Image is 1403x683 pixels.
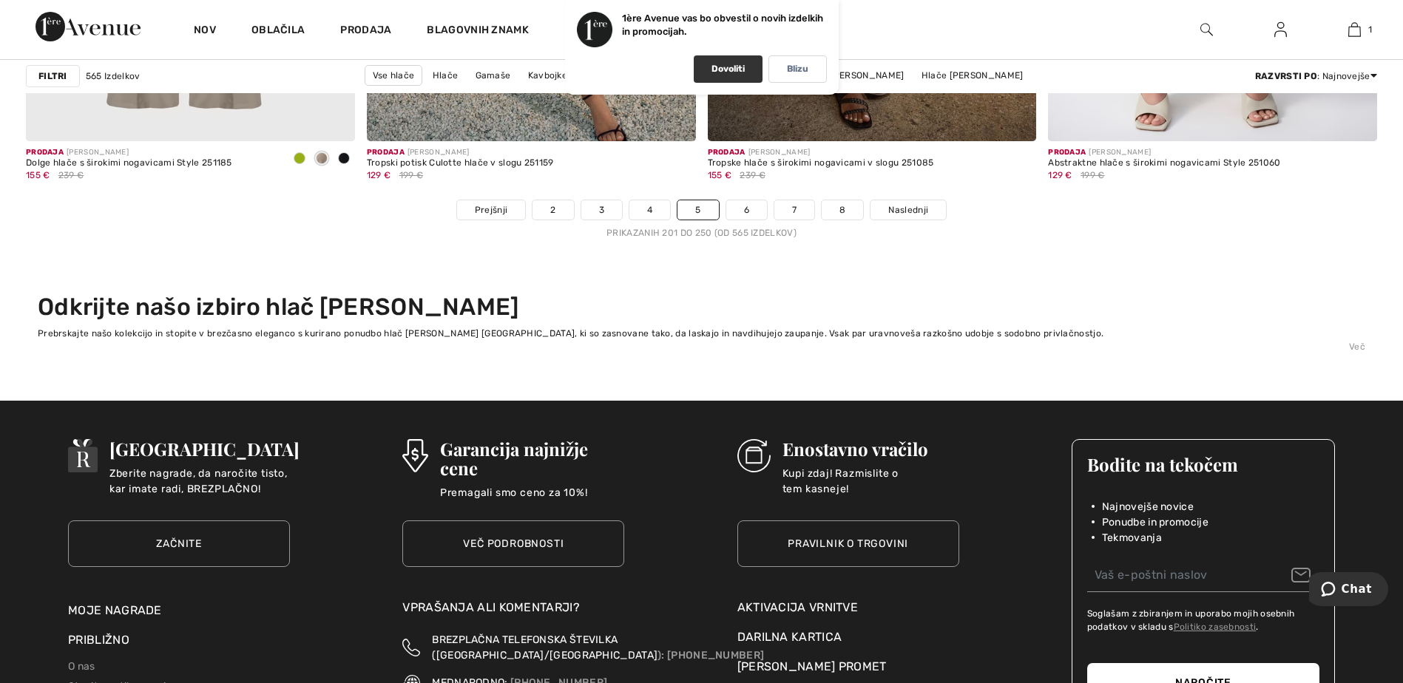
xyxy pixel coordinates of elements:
[194,24,216,39] a: Nov
[38,69,67,83] strong: Filtri
[677,200,718,220] a: 5
[521,66,575,85] a: Kavbojke
[581,200,622,220] a: 3
[787,64,808,75] p: Blizu
[708,147,934,158] div: [PERSON_NAME]
[533,200,573,220] a: 2
[26,200,1377,239] nav: Krmarjenje po straneh
[427,24,529,39] a: Blagovnih znamk
[367,148,405,157] span: Prodaja
[1048,147,1280,158] div: [PERSON_NAME]
[708,170,732,180] span: 155 €
[1048,148,1086,157] span: Prodaja
[26,158,232,169] div: Dolge hlače s širokimi nogavicami Style 251185
[795,66,912,85] a: Hlače [PERSON_NAME]
[457,200,525,220] a: Prejšnji
[475,203,507,217] span: Prejšnji
[367,170,391,180] span: 129 €
[432,633,657,662] span: BREZPLAČNA TELEFONSKA ŠTEVILKA ([GEOGRAPHIC_DATA]/[GEOGRAPHIC_DATA]
[708,158,934,169] div: Tropske hlače s širokimi nogavicami v slogu 251085
[870,200,946,220] a: Naslednji
[1309,572,1388,609] iframe: Opens a widget where you can chat to one of our agents
[402,632,420,663] img: Brezplačna cesta (Kanada/ZDA)
[367,158,554,169] div: Tropski potisk Culotte hlače v slogu 251159
[737,439,771,472] img: Enostavno vračilo
[340,24,391,39] a: Prodaja
[440,485,625,514] p: Premagali smo ceno za 10%!
[1368,23,1372,36] span: 1
[782,439,959,458] h3: Enostavno vračilo
[333,147,355,171] div: Black
[68,660,95,673] a: O nas
[629,200,670,220] a: 4
[822,200,863,220] a: 8
[109,466,300,495] p: Zberite nagrade, da naročite tisto, kar imate radi, BREZPLAČNO!
[1348,21,1361,38] img: Moja torba
[1255,71,1370,81] font: : Najnovejše
[1200,21,1213,38] img: Iskanje po spletni strani
[26,226,1377,239] div: Prikazanih 201 do 250 (od 565 izdelkov)
[657,649,764,662] a: ): [PHONE_NUMBER]
[1081,169,1105,182] span: 199 €
[468,66,518,85] a: Gamaše
[1274,21,1287,38] img: Moji podatki
[86,69,141,83] span: 565 Izdelkov
[36,12,141,41] img: Avenija 1ère
[68,603,162,617] a: Moje nagrade
[58,169,84,182] span: 239 €
[740,169,765,182] span: 239 €
[425,66,466,85] a: Hlače
[440,439,625,478] h3: Garancija najnižje cene
[1102,514,1208,530] span: Ponudbe in promocije
[402,520,624,567] a: Več podrobnosti
[622,13,823,37] p: 1ère Avenue vas bo obvestil o novih izdelkih in promocijah.
[367,147,554,158] div: [PERSON_NAME]
[711,64,745,75] p: Dovoliti
[68,520,290,567] a: Začnite
[68,633,129,647] font: Približno
[888,203,928,217] span: Naslednji
[774,200,814,220] a: 7
[68,439,98,472] img: Nagrade Avenue
[311,147,333,171] div: Dune
[737,628,959,646] a: Darilna kartica
[1255,71,1317,81] strong: Razvrsti po
[399,169,424,182] span: 199 €
[26,148,64,157] span: Prodaja
[737,599,959,616] a: Aktivacija vrnitve
[1087,559,1319,592] input: Vaš e-poštni naslov
[1262,21,1299,39] a: Sign In
[914,66,1031,85] a: Hlače [PERSON_NAME]
[1102,499,1194,514] span: Najnovejše novice
[1087,455,1319,474] h3: Bodite na tekočem
[1102,530,1162,546] span: Tekmovanja
[708,148,746,157] span: Prodaja
[1087,607,1319,633] label: Soglašam z zbiranjem in uporabo mojih osebnih podatkov v skladu s .
[737,659,887,673] a: [PERSON_NAME] promet
[737,630,842,644] font: Darilna kartica
[1318,21,1390,38] a: 1
[726,200,767,220] a: 6
[251,24,305,39] a: Oblačila
[1048,158,1280,169] div: Abstraktne hlače s širokimi nogavicami Style 251060
[402,439,427,472] img: Garancija najnižje cene
[1174,622,1257,632] a: Politiko zasebnosti
[737,600,858,614] font: Aktivacija vrnitve
[26,147,232,158] div: [PERSON_NAME]
[38,327,1365,340] div: Prebrskajte našo kolekcijo in stopite v brezčasno eleganco s kurirano ponudbo hlač [PERSON_NAME] ...
[26,170,50,180] span: 155 €
[365,65,423,86] a: Vse hlače
[782,466,959,495] p: Kupi zdaj! Razmislite o tem kasneje!
[38,340,1365,353] div: Več
[288,147,311,171] div: Greenery
[1048,170,1072,180] span: 129 €
[109,439,300,458] h3: [GEOGRAPHIC_DATA]
[402,599,624,624] div: Vprašanja ali komentarji?
[38,293,1365,321] h2: Odkrijte našo izbiro hlač [PERSON_NAME]
[737,520,959,567] a: Pravilnik o trgovini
